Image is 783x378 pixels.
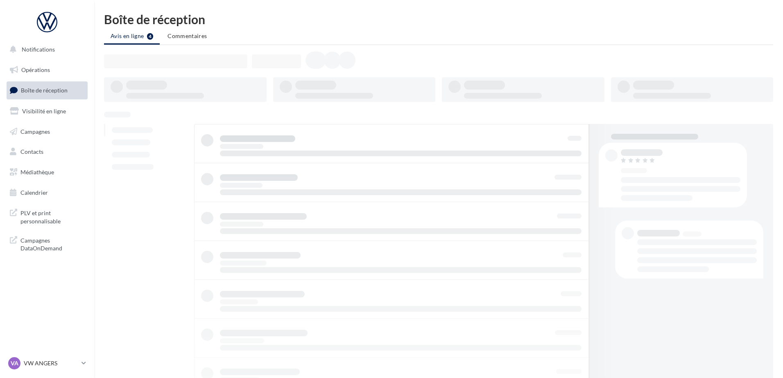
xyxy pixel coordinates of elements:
[167,32,207,39] span: Commentaires
[24,359,78,367] p: VW ANGERS
[5,164,89,181] a: Médiathèque
[5,61,89,79] a: Opérations
[20,148,43,155] span: Contacts
[7,355,88,371] a: VA VW ANGERS
[20,235,84,252] span: Campagnes DataOnDemand
[5,204,89,228] a: PLV et print personnalisable
[21,66,50,73] span: Opérations
[5,41,86,58] button: Notifications
[5,81,89,99] a: Boîte de réception
[5,143,89,160] a: Contacts
[5,123,89,140] a: Campagnes
[21,87,68,94] span: Boîte de réception
[20,169,54,175] span: Médiathèque
[22,108,66,115] span: Visibilité en ligne
[20,128,50,135] span: Campagnes
[5,103,89,120] a: Visibilité en ligne
[11,359,18,367] span: VA
[104,13,773,25] div: Boîte de réception
[20,189,48,196] span: Calendrier
[5,184,89,201] a: Calendrier
[22,46,55,53] span: Notifications
[20,207,84,225] span: PLV et print personnalisable
[5,232,89,256] a: Campagnes DataOnDemand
